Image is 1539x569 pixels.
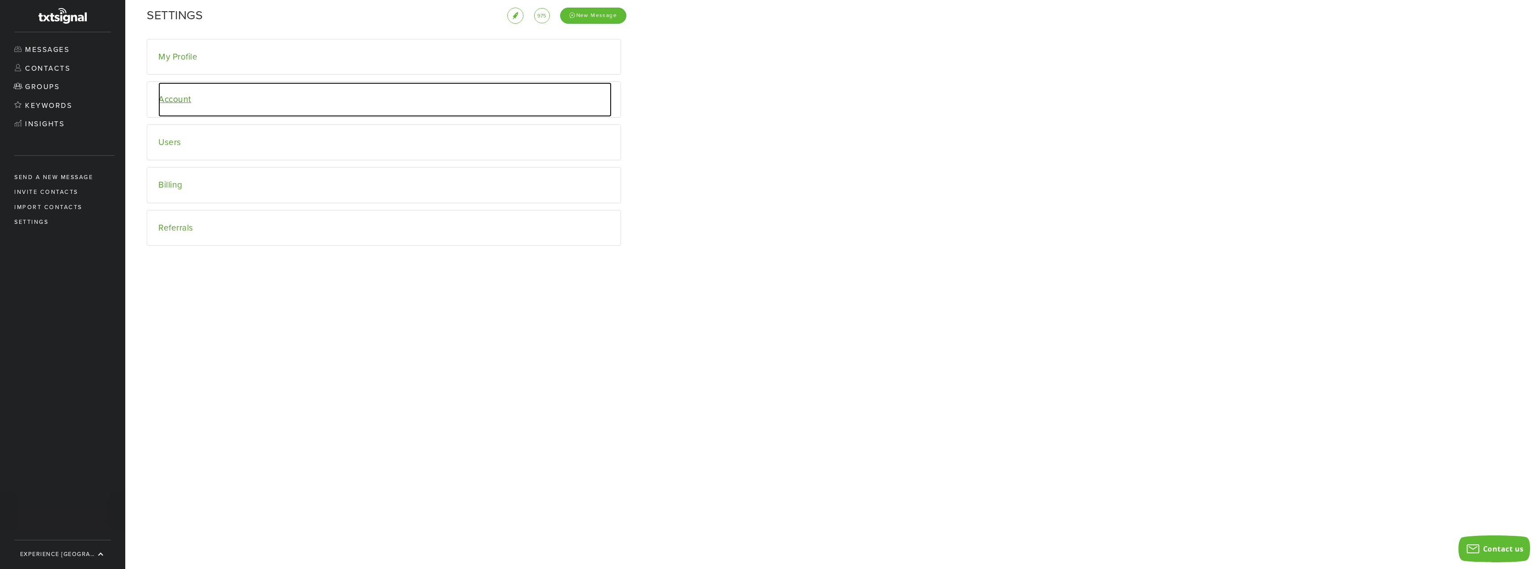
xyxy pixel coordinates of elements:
[560,11,626,20] a: New Message
[158,168,612,202] a: Billing
[158,125,612,160] a: Users
[158,40,612,74] a: My Profile
[158,82,612,117] a: Account
[560,8,626,23] div: New Message
[1483,544,1524,554] span: Contact us
[537,13,546,19] span: 975
[158,211,612,245] a: Referrals
[1458,535,1530,562] button: Contact us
